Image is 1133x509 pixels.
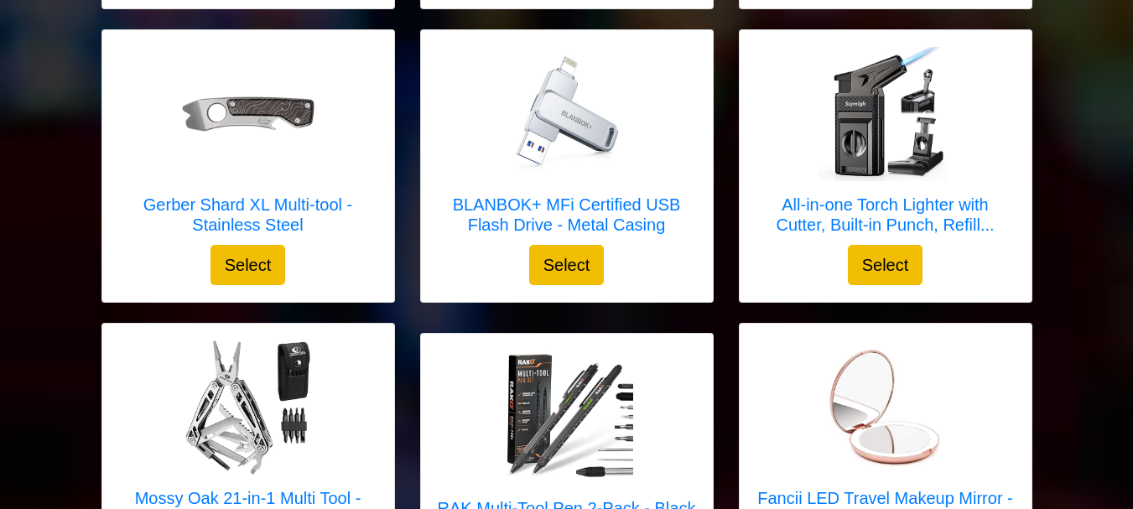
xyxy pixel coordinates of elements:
a: Gerber Shard XL Multi-tool - Stainless Steel Gerber Shard XL Multi-tool - Stainless Steel [119,47,377,245]
button: Select [529,245,605,285]
img: Fancii LED Travel Makeup Mirror - Rose Gold [819,340,953,475]
img: RAK Multi-Tool Pen 2-Pack - Black [499,351,633,485]
img: BLANBOK+ MFi Certified USB Flash Drive - Metal Casing [500,47,634,181]
a: BLANBOK+ MFi Certified USB Flash Drive - Metal Casing BLANBOK+ MFi Certified USB Flash Drive - Me... [438,47,696,245]
h5: BLANBOK+ MFi Certified USB Flash Drive - Metal Casing [438,195,696,235]
h5: Gerber Shard XL Multi-tool - Stainless Steel [119,195,377,235]
img: Gerber Shard XL Multi-tool - Stainless Steel [181,96,315,132]
img: All-in-one Torch Lighter with Cutter, Built-in Punch, Refillable Windproof Jet Flame Butane Torch... [819,47,953,181]
button: Select [848,245,923,285]
a: All-in-one Torch Lighter with Cutter, Built-in Punch, Refillable Windproof Jet Flame Butane Torch... [756,47,1015,245]
h5: All-in-one Torch Lighter with Cutter, Built-in Punch, Refill... [756,195,1015,235]
img: Mossy Oak 21-in-1 Multi Tool - Stainless Steel [181,340,315,475]
button: Select [210,245,286,285]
